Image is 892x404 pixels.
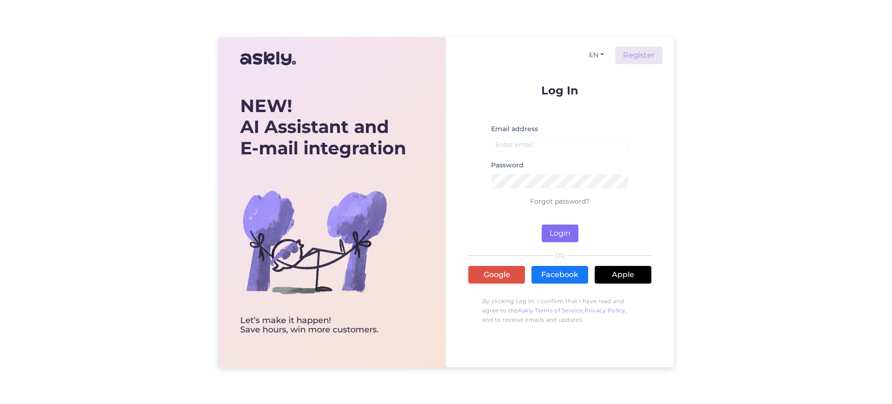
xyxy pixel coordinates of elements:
a: Google [468,266,525,284]
label: Password [491,160,524,170]
a: Apple [595,266,651,284]
div: AI Assistant and E-mail integration [240,95,406,159]
a: Forgot password? [530,197,590,205]
a: Register [615,46,662,64]
p: Log In [468,85,651,96]
p: By clicking Log In, I confirm that I have read and agree to the , , and to receive emails and upd... [468,292,651,329]
a: Privacy Policy [584,307,626,314]
span: OR [553,252,567,259]
img: Askly [240,47,296,70]
button: Login [542,225,578,242]
a: Facebook [531,266,588,284]
div: Let’s make it happen! Save hours, win more customers. [240,316,406,335]
input: Enter email [491,138,629,152]
label: Email address [491,124,538,134]
b: NEW! [240,95,292,117]
a: Askly Terms of Service [518,307,583,314]
img: bg-askly [240,167,389,316]
button: EN [585,48,608,62]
